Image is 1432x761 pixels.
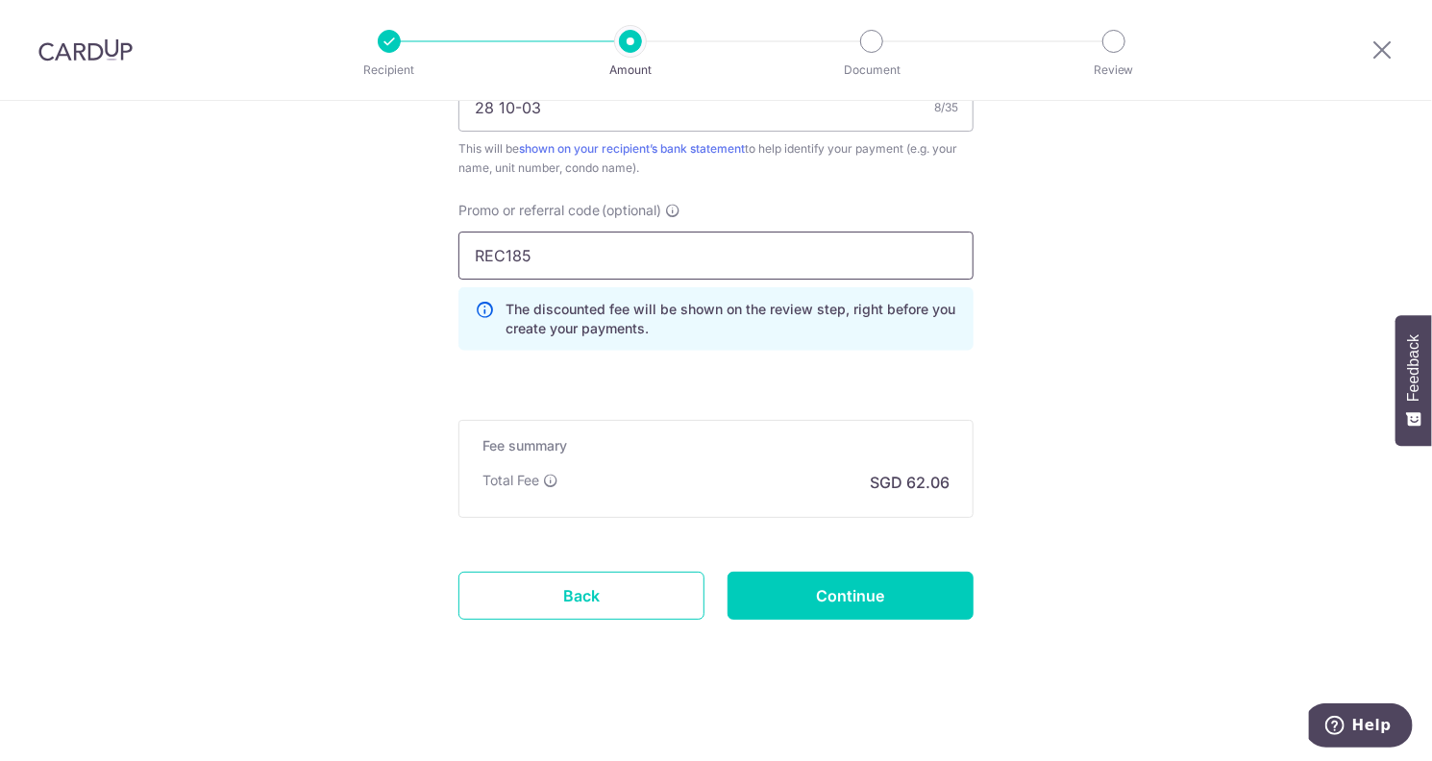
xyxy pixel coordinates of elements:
p: Document [801,61,943,80]
button: Feedback - Show survey [1395,315,1432,446]
img: CardUp [38,38,133,61]
div: This will be to help identify your payment (e.g. your name, unit number, condo name). [458,139,974,178]
p: Total Fee [482,471,539,490]
p: Recipient [318,61,460,80]
a: shown on your recipient’s bank statement [519,141,745,156]
div: 8/35 [934,98,958,117]
h5: Fee summary [482,436,950,455]
p: SGD 62.06 [870,471,950,494]
span: Feedback [1405,334,1422,402]
p: Review [1043,61,1185,80]
span: Promo or referral code [458,201,600,220]
a: Back [458,572,704,620]
span: (optional) [602,201,661,220]
input: Continue [728,572,974,620]
p: The discounted fee will be shown on the review step, right before you create your payments. [506,300,957,338]
iframe: Opens a widget where you can find more information [1309,703,1413,751]
p: Amount [559,61,702,80]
